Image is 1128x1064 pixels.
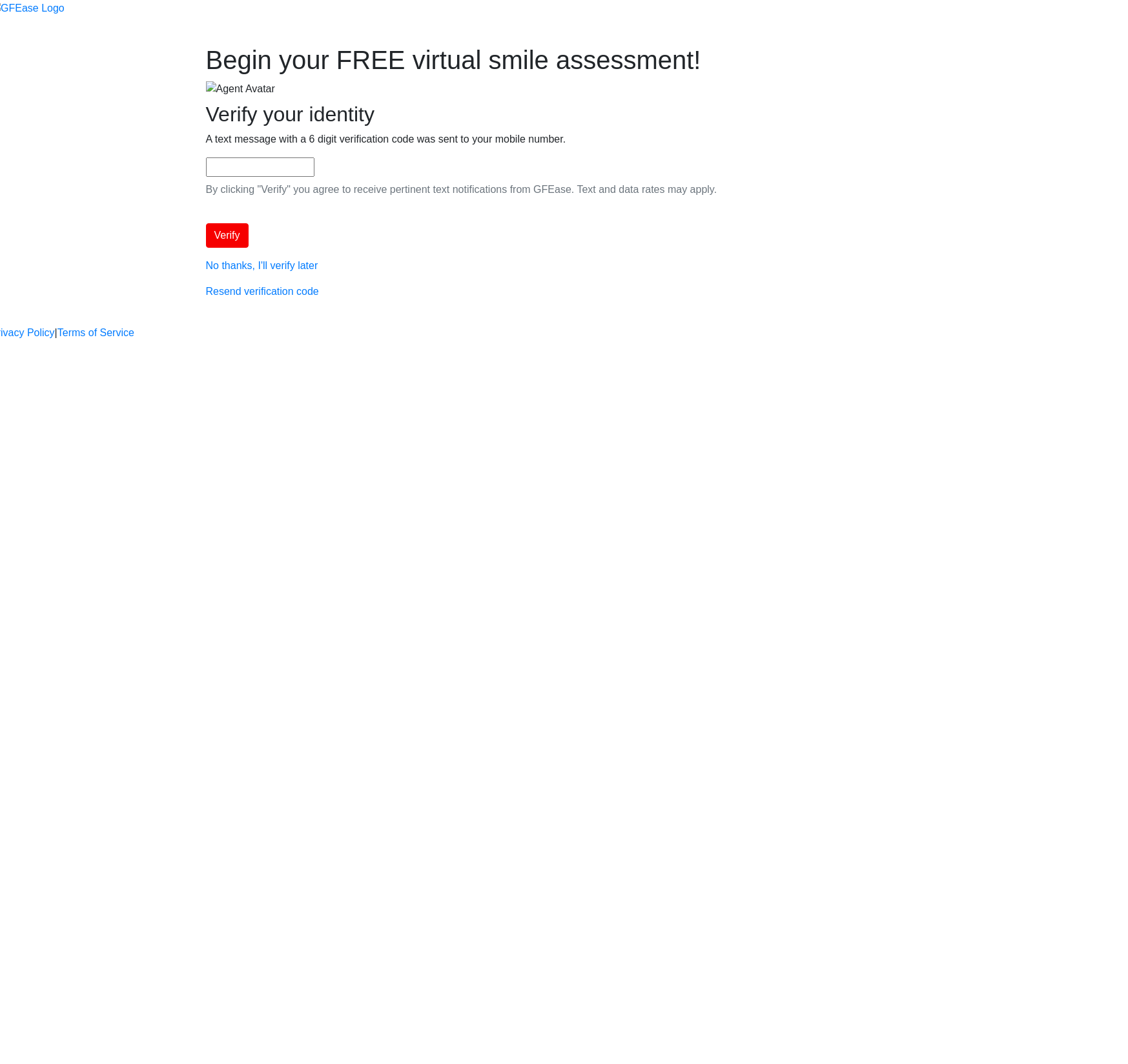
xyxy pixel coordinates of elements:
p: By clicking "Verify" you agree to receive pertinent text notifications from GFEase. Text and data... [206,182,923,197]
a: No thanks, I'll verify later [206,260,318,271]
p: A text message with a 6 digit verification code was sent to your mobile number. [206,132,923,147]
a: | [55,325,57,341]
a: Resend verification code [206,286,319,297]
h1: Begin your FREE virtual smile assessment! [206,45,923,75]
h2: Verify your identity [206,102,923,126]
button: Verify [206,223,249,248]
img: Agent Avatar [206,81,275,97]
a: Terms of Service [57,325,134,341]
